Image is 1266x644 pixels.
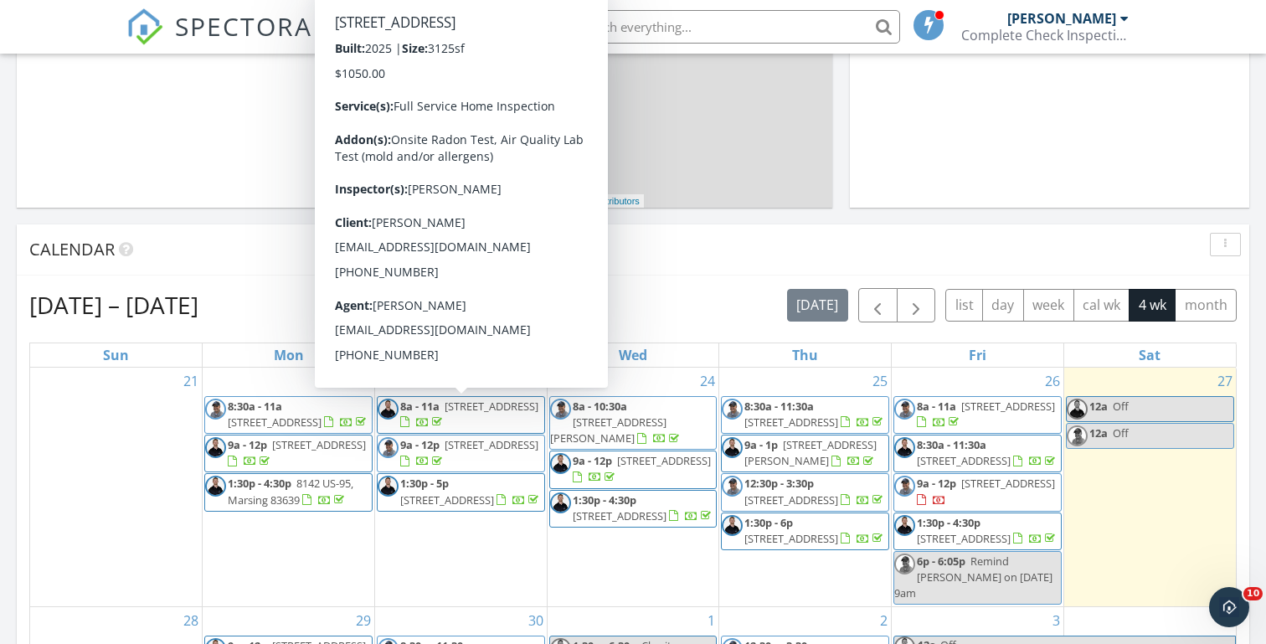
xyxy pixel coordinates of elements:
[787,289,848,322] button: [DATE]
[205,399,226,420] img: michael_hasson_boise_id_home_inspector.jpg
[272,437,366,452] span: [STREET_ADDRESS]
[445,343,476,367] a: Tuesday
[1067,425,1088,446] img: michael_hasson_boise_id_home_inspector.jpg
[270,343,307,367] a: Monday
[893,473,1062,511] a: 9a - 12p [STREET_ADDRESS]
[228,399,282,414] span: 8:30a - 11a
[892,368,1064,607] td: Go to September 26, 2025
[894,554,1052,600] span: Remind [PERSON_NAME] on [DATE] 9am
[374,368,547,607] td: Go to September 23, 2025
[719,368,892,607] td: Go to September 25, 2025
[126,8,163,45] img: The Best Home Inspection Software - Spectora
[744,515,886,546] a: 1:30p - 6p [STREET_ADDRESS]
[400,399,440,414] span: 8a - 11a
[437,196,465,206] a: Leaflet
[30,368,203,607] td: Go to September 21, 2025
[1063,368,1236,607] td: Go to September 27, 2025
[917,399,1055,430] a: 8a - 11a [STREET_ADDRESS]
[1023,289,1074,322] button: week
[378,476,399,497] img: steve_complete_check_3.jpg
[917,515,980,530] span: 1:30p - 4:30p
[945,289,983,322] button: list
[549,451,718,488] a: 9a - 12p [STREET_ADDRESS]
[1175,289,1237,322] button: month
[894,399,915,420] img: michael_hasson_boise_id_home_inspector.jpg
[744,476,886,507] a: 12:30p - 3:30p [STREET_ADDRESS]
[573,399,627,414] span: 8a - 10:30a
[961,476,1055,491] span: [STREET_ADDRESS]
[897,288,936,322] button: Next
[228,476,353,507] a: 1:30p - 4:30p 8142 US-95, Marsing 83639
[1129,289,1176,322] button: 4 wk
[205,437,226,458] img: steve_complete_check_3.jpg
[789,343,821,367] a: Thursday
[515,196,640,206] a: © OpenStreetMap contributors
[175,8,312,44] span: SPECTORA
[377,473,545,511] a: 1:30p - 5p [STREET_ADDRESS]
[547,368,719,607] td: Go to September 24, 2025
[917,437,1058,468] a: 8:30a - 11:30a [STREET_ADDRESS]
[744,531,838,546] span: [STREET_ADDRESS]
[180,368,202,394] a: Go to September 21, 2025
[573,508,666,523] span: [STREET_ADDRESS]
[869,368,891,394] a: Go to September 25, 2025
[400,437,440,452] span: 9a - 12p
[917,531,1011,546] span: [STREET_ADDRESS]
[445,399,538,414] span: [STREET_ADDRESS]
[1089,425,1108,440] span: 12a
[722,399,743,420] img: michael_hasson_boise_id_home_inspector.jpg
[445,437,538,452] span: [STREET_ADDRESS]
[550,415,666,446] span: [STREET_ADDRESS][PERSON_NAME]
[377,396,545,434] a: 8a - 11a [STREET_ADDRESS]
[433,194,644,209] div: |
[744,415,838,430] span: [STREET_ADDRESS]
[917,476,1055,507] a: 9a - 12p [STREET_ADDRESS]
[550,492,571,513] img: steve_complete_check_3.jpg
[744,437,877,468] a: 9a - 1p [STREET_ADDRESS][PERSON_NAME]
[894,476,915,497] img: michael_hasson_boise_id_home_inspector.jpg
[721,513,889,550] a: 1:30p - 6p [STREET_ADDRESS]
[894,437,915,458] img: steve_complete_check_3.jpg
[378,437,399,458] img: michael_hasson_boise_id_home_inspector.jpg
[744,437,877,468] span: [STREET_ADDRESS][PERSON_NAME]
[894,554,915,574] img: michael_hasson_boise_id_home_inspector.jpg
[965,343,990,367] a: Friday
[400,437,538,468] a: 9a - 12p [STREET_ADDRESS]
[573,492,636,507] span: 1:30p - 4:30p
[204,473,373,511] a: 1:30p - 4:30p 8142 US-95, Marsing 83639
[400,476,542,507] a: 1:30p - 5p [STREET_ADDRESS]
[893,513,1062,550] a: 1:30p - 4:30p [STREET_ADDRESS]
[378,399,399,420] img: steve_complete_check_3.jpg
[721,473,889,511] a: 12:30p - 3:30p [STREET_ADDRESS]
[617,453,711,468] span: [STREET_ADDRESS]
[721,435,889,472] a: 9a - 1p [STREET_ADDRESS][PERSON_NAME]
[894,515,915,536] img: steve_complete_check_3.jpg
[550,399,571,420] img: michael_hasson_boise_id_home_inspector.jpg
[353,607,374,634] a: Go to September 29, 2025
[1214,368,1236,394] a: Go to September 27, 2025
[893,396,1062,434] a: 8a - 11a [STREET_ADDRESS]
[228,476,291,491] span: 1:30p - 4:30p
[917,399,956,414] span: 8a - 11a
[1113,399,1129,414] span: Off
[1049,607,1063,634] a: Go to October 3, 2025
[400,492,494,507] span: [STREET_ADDRESS]
[377,435,545,472] a: 9a - 12p [STREET_ADDRESS]
[961,399,1055,414] span: [STREET_ADDRESS]
[858,288,898,322] button: Previous
[549,396,718,451] a: 8a - 10:30a [STREET_ADDRESS][PERSON_NAME]
[744,399,886,430] a: 8:30a - 11:30a [STREET_ADDRESS]
[353,368,374,394] a: Go to September 22, 2025
[1135,343,1164,367] a: Saturday
[744,492,838,507] span: [STREET_ADDRESS]
[721,396,889,434] a: 8:30a - 11:30a [STREET_ADDRESS]
[228,399,369,430] a: 8:30a - 11a [STREET_ADDRESS]
[704,607,718,634] a: Go to October 1, 2025
[917,453,1011,468] span: [STREET_ADDRESS]
[722,437,743,458] img: steve_complete_check_3.jpg
[180,607,202,634] a: Go to September 28, 2025
[573,492,714,523] a: 1:30p - 4:30p [STREET_ADDRESS]
[573,453,711,484] a: 9a - 12p [STREET_ADDRESS]
[697,368,718,394] a: Go to September 24, 2025
[1007,10,1116,27] div: [PERSON_NAME]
